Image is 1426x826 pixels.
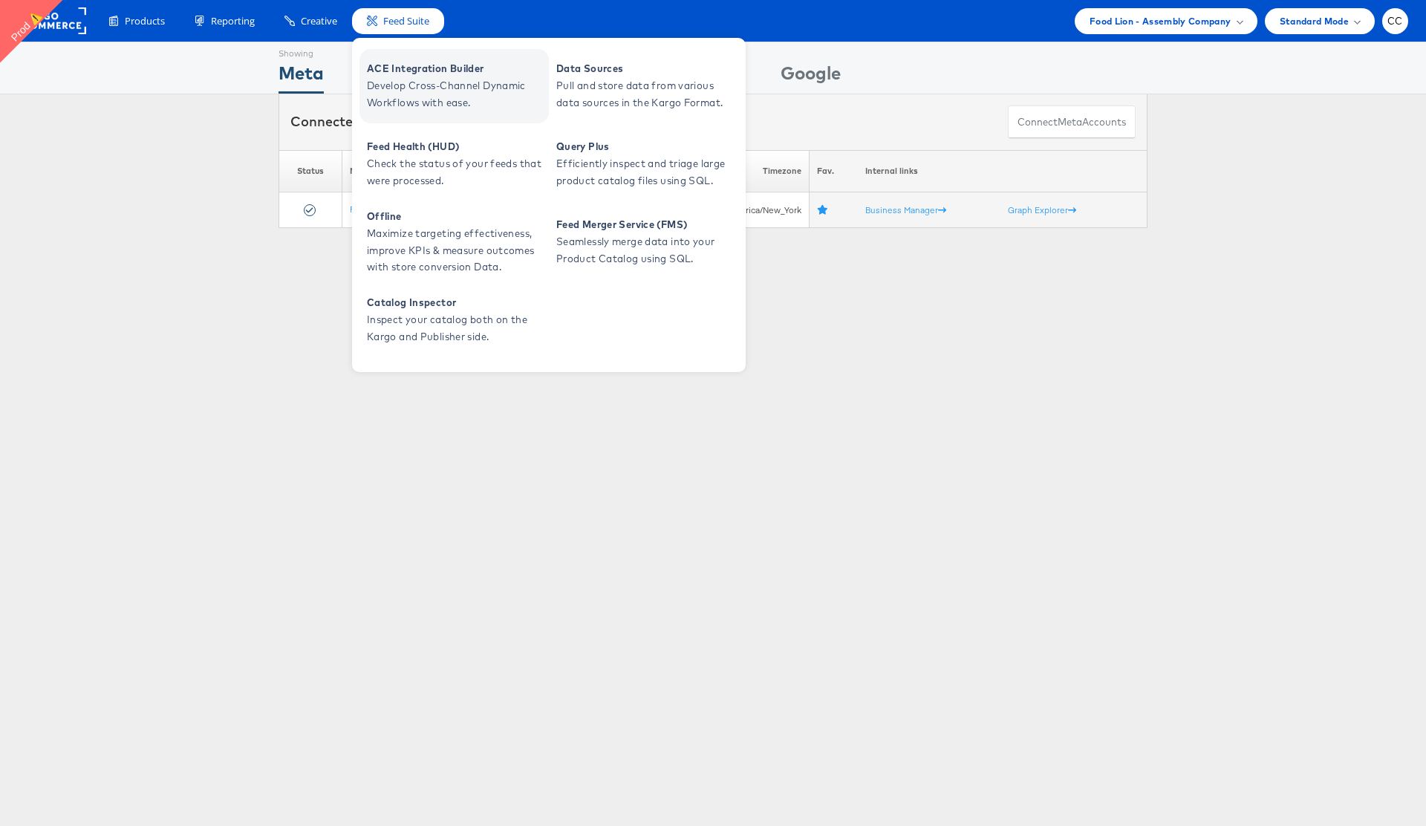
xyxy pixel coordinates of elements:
[367,60,545,77] span: ACE Integration Builder
[367,294,545,311] span: Catalog Inspector
[359,283,549,357] a: Catalog Inspector Inspect your catalog both on the Kargo and Publisher side.
[367,225,545,276] span: Maximize targeting effectiveness, improve KPIs & measure outcomes with store conversion Data.
[367,155,545,189] span: Check the status of your feeds that were processed.
[556,138,735,155] span: Query Plus
[350,204,389,215] a: Food Lion
[279,150,342,192] th: Status
[1090,13,1231,29] span: Food Lion - Assembly Company
[781,60,841,94] div: Google
[1008,204,1076,215] a: Graph Explorer
[367,208,545,225] span: Offline
[125,14,165,28] span: Products
[359,127,549,201] a: Feed Health (HUD) Check the status of your feeds that were processed.
[556,60,735,77] span: Data Sources
[342,150,475,192] th: Name
[1387,16,1403,26] span: CC
[549,49,738,123] a: Data Sources Pull and store data from various data sources in the Kargo Format.
[211,14,255,28] span: Reporting
[290,112,454,131] div: Connected accounts
[1058,115,1082,129] span: meta
[1008,105,1136,139] button: ConnectmetaAccounts
[367,77,545,111] span: Develop Cross-Channel Dynamic Workflows with ease.
[359,49,549,123] a: ACE Integration Builder Develop Cross-Channel Dynamic Workflows with ease.
[1280,13,1349,29] span: Standard Mode
[865,204,946,215] a: Business Manager
[556,77,735,111] span: Pull and store data from various data sources in the Kargo Format.
[279,42,324,60] div: Showing
[367,138,545,155] span: Feed Health (HUD)
[279,60,324,94] div: Meta
[556,216,735,233] span: Feed Merger Service (FMS)
[556,155,735,189] span: Efficiently inspect and triage large product catalog files using SQL.
[359,205,549,279] a: Offline Maximize targeting effectiveness, improve KPIs & measure outcomes with store conversion D...
[549,205,738,279] a: Feed Merger Service (FMS) Seamlessly merge data into your Product Catalog using SQL.
[383,14,429,28] span: Feed Suite
[549,127,738,201] a: Query Plus Efficiently inspect and triage large product catalog files using SQL.
[301,14,337,28] span: Creative
[367,311,545,345] span: Inspect your catalog both on the Kargo and Publisher side.
[556,233,735,267] span: Seamlessly merge data into your Product Catalog using SQL.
